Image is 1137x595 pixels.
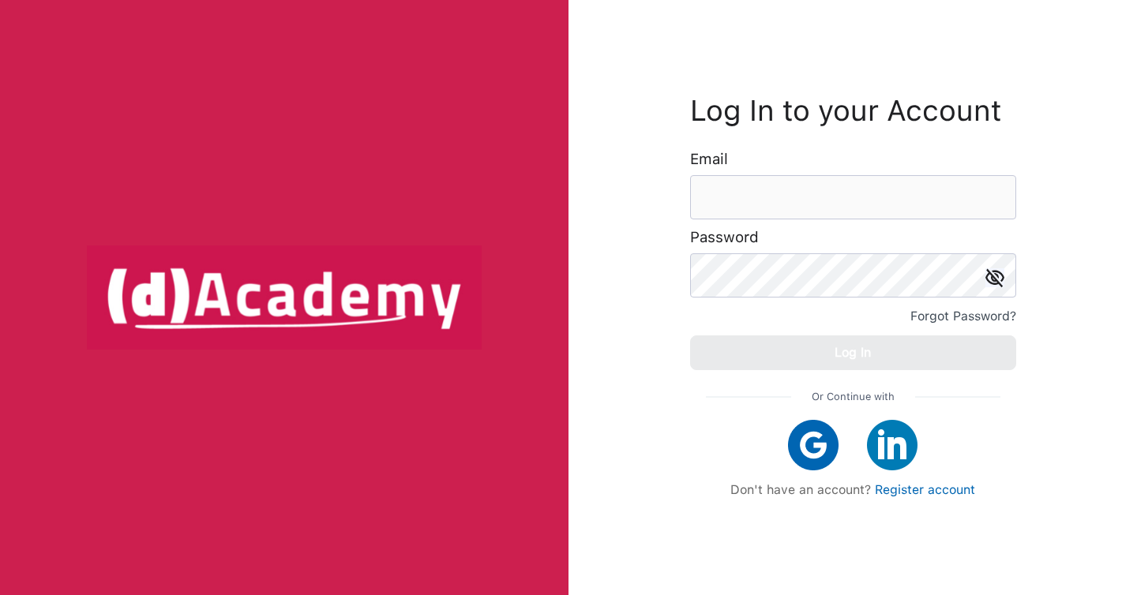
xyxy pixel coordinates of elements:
div: Forgot Password? [910,305,1016,327]
img: line [915,396,1000,398]
label: Password [690,230,759,245]
img: google icon [788,420,839,470]
img: icon [985,268,1004,287]
span: Or Continue with [812,386,895,408]
a: Register account [875,482,975,497]
img: linkedIn icon [867,420,917,470]
label: Email [690,152,728,167]
div: Don't have an account? [706,482,1000,497]
h3: Log In to your Account [690,98,1016,124]
img: logo [87,245,482,350]
img: line [706,396,791,398]
button: Log In [690,335,1016,370]
div: Log In [835,342,871,364]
